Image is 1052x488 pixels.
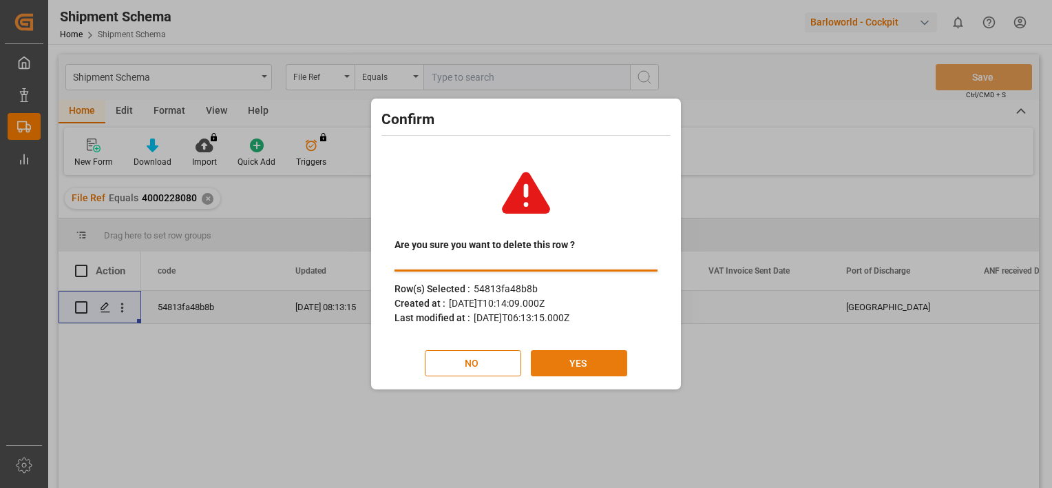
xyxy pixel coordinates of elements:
[381,109,671,131] h2: Confirm
[394,312,470,323] span: Last modified at :
[531,350,627,376] button: YES
[449,298,545,309] span: [DATE]T10:14:09.000Z
[394,298,445,309] span: Created at :
[474,312,569,323] span: [DATE]T06:13:15.000Z
[394,238,575,252] span: Are you sure you want to delete this row ?
[425,350,521,376] button: NO
[488,155,564,231] img: warning
[474,283,538,294] span: 54813fa48b8b
[394,283,470,294] span: Row(s) Selected :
